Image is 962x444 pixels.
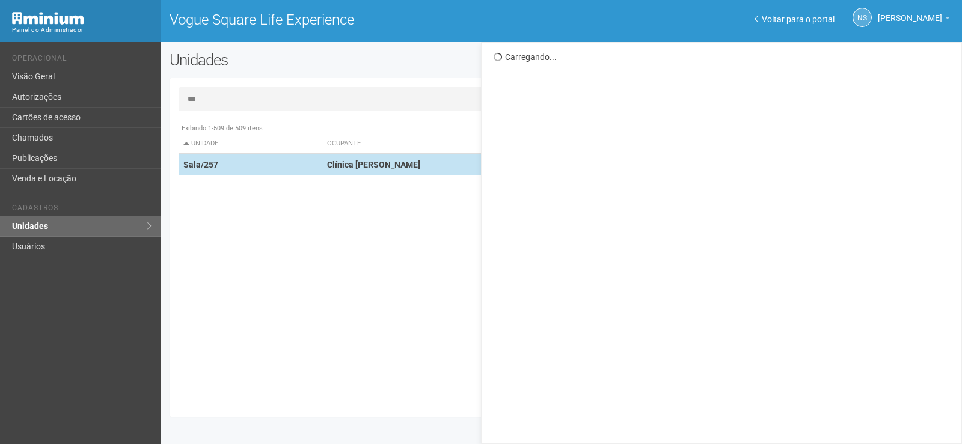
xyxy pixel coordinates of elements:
a: [PERSON_NAME] [878,15,950,25]
strong: Clínica [PERSON_NAME] [327,160,420,169]
th: Unidade: activate to sort column descending [179,134,323,154]
th: Ocupante: activate to sort column ascending [322,134,607,154]
div: Painel do Administrador [12,25,152,35]
a: Voltar para o portal [755,14,835,24]
strong: Sala/257 [183,160,218,169]
h2: Unidades [170,51,486,69]
a: NS [853,8,872,27]
li: Cadastros [12,204,152,216]
li: Operacional [12,54,152,67]
img: Minium [12,12,84,25]
span: Nicolle Silva [878,2,942,23]
div: Exibindo 1-509 de 509 itens [179,123,946,134]
div: Carregando... [494,52,952,62]
h1: Vogue Square Life Experience [170,12,553,28]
